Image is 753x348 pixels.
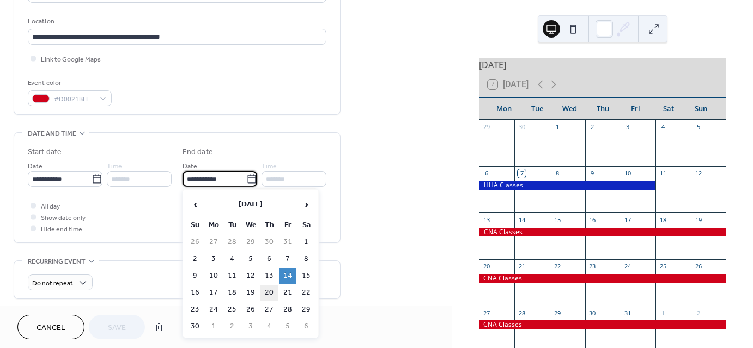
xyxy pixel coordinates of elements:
div: Sat [652,98,684,120]
div: [DATE] [479,58,726,71]
td: 18 [223,285,241,301]
div: Location [28,16,324,27]
div: 1 [659,309,667,317]
span: All day [41,201,60,212]
span: Date [183,161,197,172]
td: 21 [279,285,296,301]
td: 14 [279,268,296,284]
div: CNA Classes [479,320,726,329]
div: 2 [588,123,597,131]
div: 6 [482,169,490,178]
th: Th [260,217,278,233]
td: 1 [205,319,222,334]
td: 22 [297,285,315,301]
td: 6 [260,251,278,267]
td: 28 [223,234,241,250]
th: Fr [279,217,296,233]
td: 13 [260,268,278,284]
div: 15 [553,216,561,224]
td: 7 [279,251,296,267]
td: 30 [260,234,278,250]
div: 5 [694,123,702,131]
div: 30 [518,123,526,131]
div: Event color [28,77,110,89]
td: 19 [242,285,259,301]
div: 11 [659,169,667,178]
td: 10 [205,268,222,284]
td: 29 [242,234,259,250]
span: Do not repeat [32,277,73,290]
td: 15 [297,268,315,284]
div: CNA Classes [479,274,726,283]
td: 30 [186,319,204,334]
div: 1 [553,123,561,131]
div: Sun [685,98,718,120]
td: 5 [242,251,259,267]
td: 6 [297,319,315,334]
td: 24 [205,302,222,318]
td: 31 [279,234,296,250]
div: 12 [694,169,702,178]
td: 8 [297,251,315,267]
div: 28 [518,309,526,317]
th: Tu [223,217,241,233]
td: 3 [205,251,222,267]
td: 20 [260,285,278,301]
div: 27 [482,309,490,317]
span: ‹ [187,193,203,215]
span: Hide end time [41,224,82,235]
div: 18 [659,216,667,224]
div: Tue [520,98,553,120]
td: 3 [242,319,259,334]
span: #D0021BFF [54,94,94,105]
div: 22 [553,262,561,271]
div: Start date [28,146,62,158]
td: 4 [223,251,241,267]
div: 25 [659,262,667,271]
th: Sa [297,217,315,233]
span: Date and time [28,128,76,139]
span: Time [107,161,122,172]
td: 26 [242,302,259,318]
div: 4 [659,123,667,131]
div: HHA Classes [479,181,655,190]
div: 10 [624,169,632,178]
div: 29 [553,309,561,317]
div: 21 [518,262,526,271]
div: 8 [553,169,561,178]
td: 12 [242,268,259,284]
div: 24 [624,262,632,271]
span: Date [28,161,42,172]
div: 30 [588,309,597,317]
th: [DATE] [205,193,296,216]
div: 31 [624,309,632,317]
div: 14 [518,216,526,224]
span: › [298,193,314,215]
td: 1 [297,234,315,250]
td: 27 [205,234,222,250]
div: 19 [694,216,702,224]
div: 23 [588,262,597,271]
td: 27 [260,302,278,318]
td: 11 [223,268,241,284]
th: We [242,217,259,233]
div: 13 [482,216,490,224]
td: 29 [297,302,315,318]
td: 23 [186,302,204,318]
td: 2 [186,251,204,267]
div: 9 [588,169,597,178]
span: Link to Google Maps [41,54,101,65]
div: 7 [518,169,526,178]
span: Show date only [41,212,86,224]
td: 5 [279,319,296,334]
div: Mon [488,98,520,120]
span: Cancel [37,322,65,334]
div: 3 [624,123,632,131]
div: Thu [586,98,619,120]
td: 26 [186,234,204,250]
div: Wed [554,98,586,120]
div: CNA Classes [479,228,726,237]
button: Cancel [17,315,84,339]
td: 28 [279,302,296,318]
